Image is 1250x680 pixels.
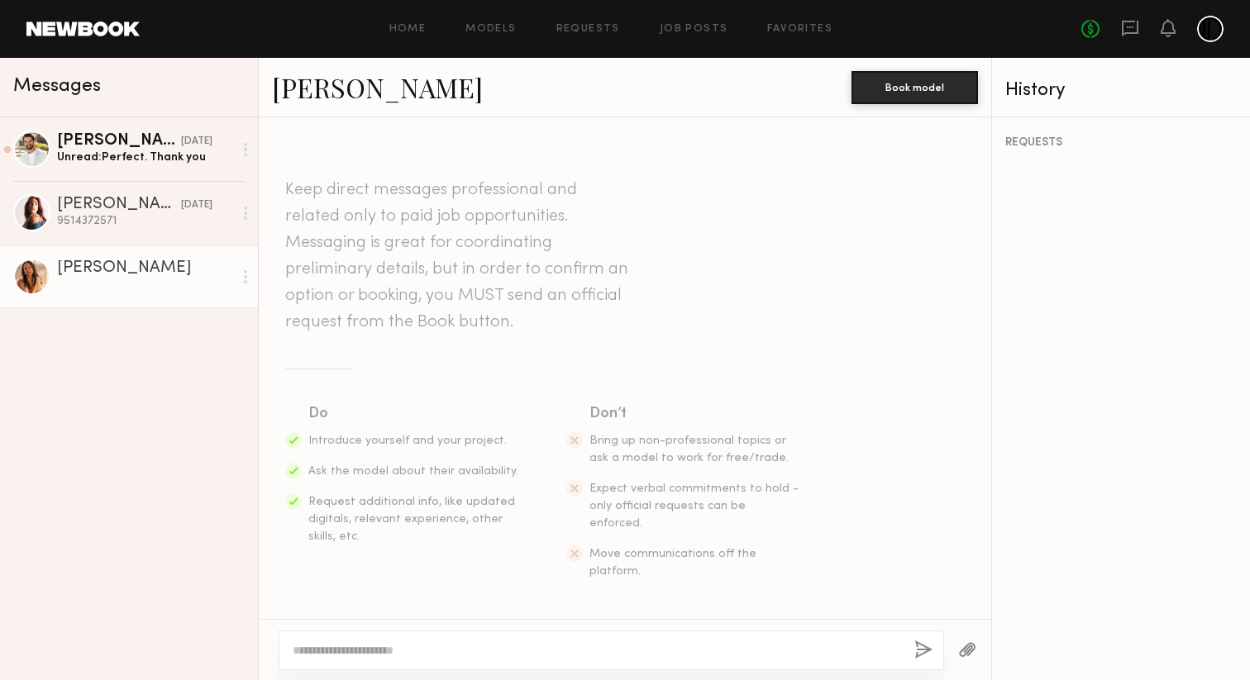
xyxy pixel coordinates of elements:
[272,69,483,105] a: [PERSON_NAME]
[389,24,427,35] a: Home
[308,497,515,542] span: Request additional info, like updated digitals, relevant experience, other skills, etc.
[767,24,833,35] a: Favorites
[852,71,978,104] button: Book model
[308,435,507,446] span: Introduce yourself and your project.
[589,483,799,529] span: Expect verbal commitments to hold - only official requests can be enforced.
[57,213,233,229] div: 9514372571
[852,79,978,93] a: Book model
[589,402,801,426] div: Don’t
[13,77,101,96] span: Messages
[308,466,518,477] span: Ask the model about their availability.
[57,260,233,277] div: [PERSON_NAME]
[1005,81,1237,100] div: History
[308,402,520,426] div: Do
[589,435,789,464] span: Bring up non-professional topics or ask a model to work for free/trade.
[57,197,181,213] div: [PERSON_NAME]
[181,134,212,150] div: [DATE]
[181,197,212,213] div: [DATE]
[556,24,620,35] a: Requests
[57,150,233,165] div: Unread: Perfect. Thank you
[57,133,181,150] div: [PERSON_NAME]
[465,24,516,35] a: Models
[589,549,756,577] span: Move communications off the platform.
[285,177,632,335] header: Keep direct messages professional and related only to paid job opportunities. Messaging is great ...
[660,24,728,35] a: Job Posts
[1005,137,1237,149] div: REQUESTS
